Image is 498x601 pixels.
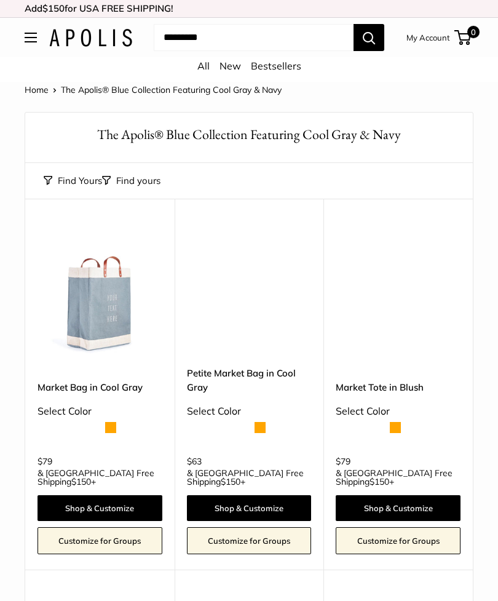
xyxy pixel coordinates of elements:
img: Market Bag in Cool Gray [38,229,162,354]
span: $150 [71,476,91,487]
a: Home [25,84,49,95]
a: Shop & Customize [187,495,312,521]
a: All [197,60,210,72]
span: & [GEOGRAPHIC_DATA] Free Shipping + [187,469,312,486]
span: $79 [38,456,52,467]
div: Select Color [38,402,162,421]
h1: The Apolis® Blue Collection Featuring Cool Gray & Navy [44,125,454,144]
span: $79 [336,456,350,467]
a: Market Tote in BlushMarket Tote in Blush [336,229,460,354]
div: Select Color [336,402,460,421]
span: 0 [467,26,480,38]
a: Customize for Groups [336,527,460,554]
a: Customize for Groups [187,527,312,554]
a: Shop & Customize [38,495,162,521]
span: $63 [187,456,202,467]
input: Search... [154,24,354,51]
a: Market Bag in Cool GrayMarket Bag in Cool Gray [38,229,162,354]
a: New [219,60,241,72]
button: Find Yours [44,172,102,189]
a: My Account [406,30,450,45]
button: Open menu [25,33,37,42]
span: $150 [42,2,65,14]
a: Market Tote in Blush [336,380,460,394]
span: & [GEOGRAPHIC_DATA] Free Shipping + [336,469,460,486]
a: Customize for Groups [38,527,162,554]
span: & [GEOGRAPHIC_DATA] Free Shipping + [38,469,162,486]
a: Petite Market Bag in Cool Gray [187,366,312,395]
span: $150 [370,476,389,487]
div: Select Color [187,402,312,421]
a: 0 [456,30,471,45]
nav: Breadcrumb [25,82,282,98]
button: Filter collection [102,172,160,189]
a: Market Bag in Cool Gray [38,380,162,394]
span: $150 [221,476,240,487]
img: Apolis [49,29,132,47]
span: The Apolis® Blue Collection Featuring Cool Gray & Navy [61,84,282,95]
a: Shop & Customize [336,495,460,521]
a: Bestsellers [251,60,301,72]
a: Petite Market Bag in Cool GrayPetite Market Bag in Cool Gray [187,229,312,354]
button: Search [354,24,384,51]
